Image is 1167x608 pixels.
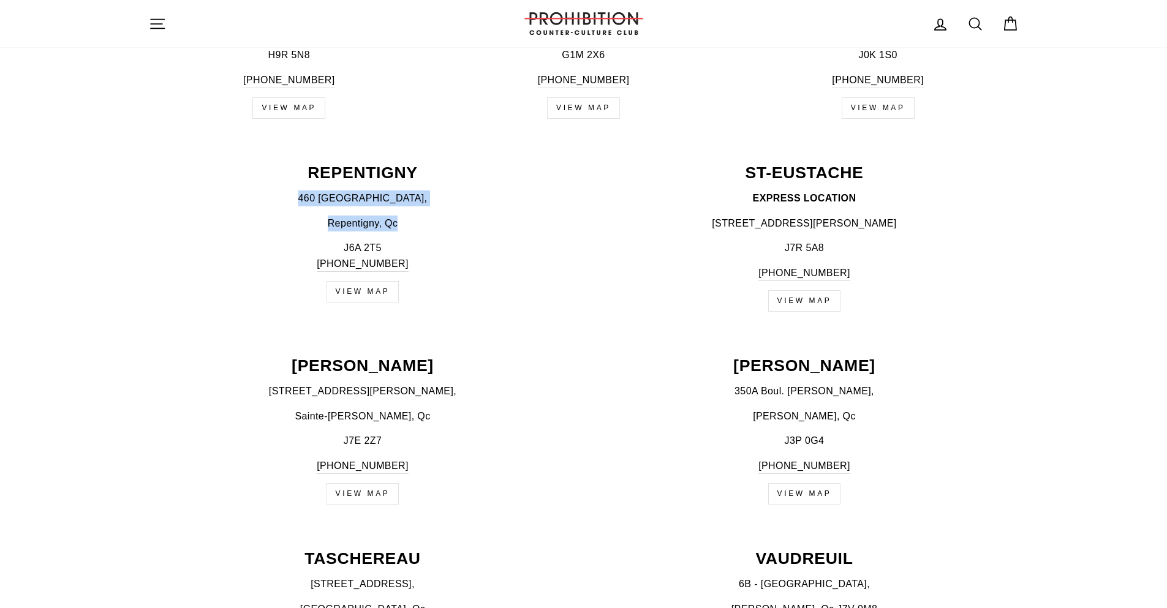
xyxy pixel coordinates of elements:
p: [PERSON_NAME], Qc [591,408,1019,424]
p: REPENTIGNY [149,165,577,181]
p: 460 [GEOGRAPHIC_DATA], [149,190,577,206]
p: J7R 5A8 [591,240,1019,256]
p: 6B - [GEOGRAPHIC_DATA], [591,576,1019,592]
a: [PHONE_NUMBER] [758,458,850,475]
p: [STREET_ADDRESS][PERSON_NAME], [149,383,577,399]
p: [STREET_ADDRESS], [149,576,577,592]
p: [PERSON_NAME] [591,358,1019,374]
a: VIEW MAP [768,483,841,505]
a: [PHONE_NUMBER] [317,256,409,272]
p: J3P 0G4 [591,433,1019,449]
p: G1M 2X6 [443,47,724,63]
p: J0K 1S0 [738,47,1019,63]
p: 350A Boul. [PERSON_NAME], [591,383,1019,399]
p: J7E 2Z7 [149,433,577,449]
strong: EXPRESS LOCATION [753,193,856,203]
a: VIEW MAP [327,483,399,505]
a: [PHONE_NUMBER] [317,458,409,475]
a: VIEW MAP [252,97,325,119]
p: ST-EUSTACHE [591,165,1019,181]
p: Sainte-[PERSON_NAME], Qc [149,408,577,424]
a: [PHONE_NUMBER] [758,265,850,282]
p: [STREET_ADDRESS][PERSON_NAME] [591,216,1019,231]
p: VAUDREUIL [591,550,1019,567]
a: VIEW MAP [547,97,620,119]
a: VIEW MAP [768,290,841,312]
p: H9R 5N8 [149,47,430,63]
p: TASCHEREAU [149,550,577,567]
p: [PERSON_NAME] [149,358,577,374]
a: [PHONE_NUMBER] [832,72,924,89]
img: PROHIBITION COUNTER-CULTURE CLUB [523,12,645,35]
p: J6A 2T5 [149,240,577,272]
a: VIEW MAP [842,97,915,119]
a: [PHONE_NUMBER] [538,72,630,89]
a: VIEW MAP [327,281,399,302]
a: [PHONE_NUMBER] [243,72,335,89]
p: Repentigny, Qc [149,216,577,231]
